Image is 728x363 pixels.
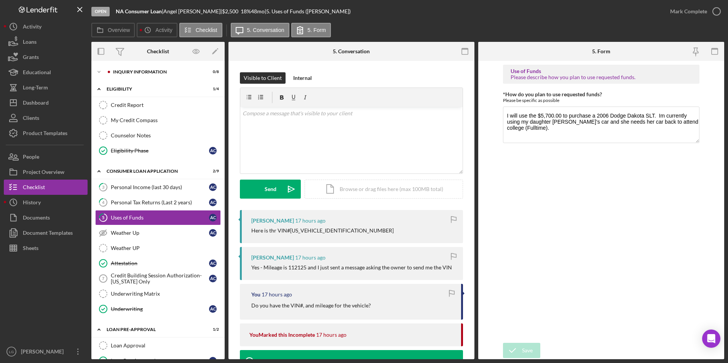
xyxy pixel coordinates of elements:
text: LG [9,350,14,354]
div: | 5. Uses of Funds ([PERSON_NAME]) [265,8,351,14]
div: Inquiry Information [113,70,200,74]
div: 0 / 8 [205,70,219,74]
div: Counselor Notes [111,132,220,139]
div: [PERSON_NAME] [19,344,69,361]
span: $2,500 [222,8,238,14]
div: Use of Funds [511,68,692,74]
div: Sheets [23,240,38,258]
button: Long-Term [4,80,88,95]
div: 5. Form [592,48,610,54]
div: Consumer Loan Application [107,169,200,174]
div: Mark Complete [670,4,707,19]
div: Checklist [23,180,45,197]
div: History [23,195,41,212]
button: Save [503,343,540,358]
div: Internal [293,72,312,84]
div: A C [209,214,217,221]
button: Checklist [179,23,222,37]
button: People [4,149,88,164]
a: 7Credit Building Session Authorization- [US_STATE] OnlyAC [95,271,221,286]
a: Counselor Notes [95,128,221,143]
a: Loan Approval [95,338,221,353]
a: Underwriting Matrix [95,286,221,301]
div: Loan Approval [111,342,220,349]
div: 1 / 4 [205,87,219,91]
a: Document Templates [4,225,88,240]
button: Mark Complete [663,4,724,19]
button: Loans [4,34,88,49]
button: Visible to Client [240,72,286,84]
div: Educational [23,65,51,82]
div: Weather UP [111,245,220,251]
button: 5. Conversation [231,23,289,37]
div: 1 / 2 [205,327,219,332]
a: Documents [4,210,88,225]
div: Project Overview [23,164,64,181]
button: Project Overview [4,164,88,180]
label: 5. Form [308,27,326,33]
button: Activity [4,19,88,34]
div: Here is thr VIN#[US_VEHICLE_IDENTIFICATION_NUMBER] [251,228,394,234]
time: 2025-09-08 21:33 [295,218,326,224]
div: Credit Building Session Authorization- [US_STATE] Only [111,272,209,285]
div: Send [265,180,276,199]
div: 5. Conversation [333,48,370,54]
div: Yes - Mileage is 112125 and I just sent a message asking the owner to send me the VIN [251,264,452,271]
button: Product Templates [4,126,88,141]
div: Eligibility [107,87,200,91]
div: Uses of Funds [111,215,209,221]
div: Dashboard [23,95,49,112]
a: Credit Report [95,97,221,113]
button: Clients [4,110,88,126]
time: 2025-09-08 21:30 [295,255,326,261]
div: 2 / 9 [205,169,219,174]
div: Save [522,343,533,358]
a: Checklist [4,180,88,195]
div: Credit Report [111,102,220,108]
div: Attestation [111,260,209,266]
button: LG[PERSON_NAME] [4,344,88,359]
button: Grants [4,49,88,65]
label: Overview [108,27,130,33]
div: Angel [PERSON_NAME] | [163,8,222,14]
a: Weather UP [95,240,221,256]
div: Grants [23,49,39,67]
a: 5Uses of FundsAC [95,210,221,225]
div: Activity [23,19,42,36]
a: UnderwritingAC [95,301,221,317]
button: Sheets [4,240,88,256]
textarea: I will use the $5,700.00 to purchase a 2006 Dodge Dakota SLT. Im currently using my daughter [PER... [503,107,700,143]
a: Weather UpAC [95,225,221,240]
tspan: 3 [102,185,104,189]
a: Educational [4,65,88,80]
a: Eligibility PhaseAC [95,143,221,158]
b: NA Consumer Loan [116,8,162,14]
button: 5. Form [291,23,331,37]
label: *How do you plan to use requested funds? [503,91,602,97]
div: Underwriting Matrix [111,291,220,297]
div: Personal Tax Returns (Last 2 years) [111,199,209,205]
div: A C [209,229,217,237]
div: 48 mo [251,8,265,14]
div: Underwriting [111,306,209,312]
div: Please be specific as possible [503,97,700,103]
div: You [251,291,260,298]
div: A C [209,183,217,191]
div: [PERSON_NAME] [251,255,294,261]
time: 2025-09-08 21:28 [316,332,346,338]
label: Checklist [196,27,217,33]
button: Activity [137,23,177,37]
div: Long-Term [23,80,48,97]
button: Send [240,180,301,199]
tspan: 7 [102,276,104,281]
div: A C [209,147,217,154]
button: History [4,195,88,210]
div: Clients [23,110,39,127]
